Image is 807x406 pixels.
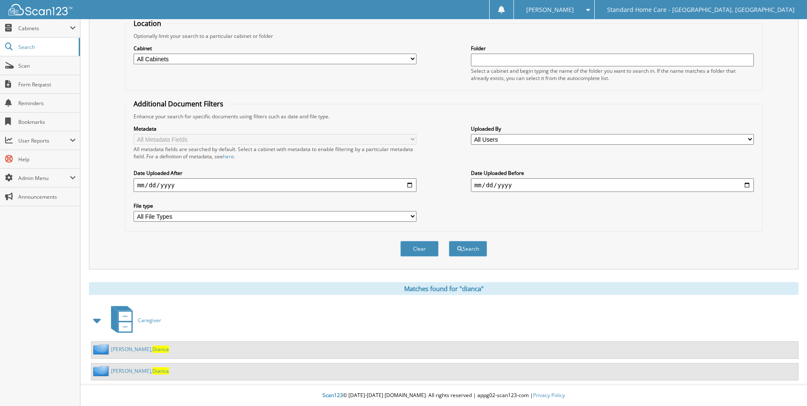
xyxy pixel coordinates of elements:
[134,45,416,52] label: Cabinet
[129,99,228,109] legend: Additional Document Filters
[134,169,416,177] label: Date Uploaded After
[89,282,798,295] div: Matches found for "dianca"
[471,67,754,82] div: Select a cabinet and begin typing the name of the folder you want to search in. If the name match...
[18,43,74,51] span: Search
[533,392,565,399] a: Privacy Policy
[129,32,758,40] div: Optionally limit your search to a particular cabinet or folder
[400,241,439,257] button: Clear
[18,174,70,182] span: Admin Menu
[18,81,76,88] span: Form Request
[18,25,70,32] span: Cabinets
[138,317,161,324] span: Caregiver
[129,19,165,28] legend: Location
[129,113,758,120] div: Enhance your search for specific documents using filters such as date and file type.
[134,178,416,192] input: start
[764,365,807,406] iframe: Chat Widget
[18,100,76,107] span: Reminders
[111,367,169,375] a: [PERSON_NAME],Dianca
[18,137,70,144] span: User Reports
[134,202,416,209] label: File type
[152,367,169,375] span: Dianca
[111,346,169,353] a: [PERSON_NAME],Dianca
[607,7,795,12] span: Standard Home Care - [GEOGRAPHIC_DATA], [GEOGRAPHIC_DATA]
[18,156,76,163] span: Help
[223,153,234,160] a: here
[106,303,161,337] a: Caregiver
[18,62,76,69] span: Scan
[93,366,111,376] img: folder2.png
[322,392,343,399] span: Scan123
[471,45,754,52] label: Folder
[18,118,76,126] span: Bookmarks
[449,241,487,257] button: Search
[152,346,169,353] span: Dianca
[134,125,416,132] label: Metadata
[526,7,574,12] span: [PERSON_NAME]
[471,125,754,132] label: Uploaded By
[134,146,416,160] div: All metadata fields are searched by default. Select a cabinet with metadata to enable filtering b...
[80,385,807,406] div: © [DATE]-[DATE] [DOMAIN_NAME]. All rights reserved | appg02-scan123-com |
[471,169,754,177] label: Date Uploaded Before
[18,193,76,200] span: Announcements
[471,178,754,192] input: end
[9,4,72,15] img: scan123-logo-white.svg
[93,344,111,355] img: folder2.png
